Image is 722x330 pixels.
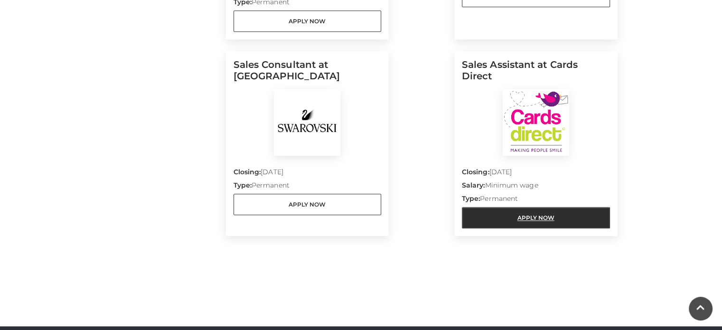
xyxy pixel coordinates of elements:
h5: Sales Consultant at [GEOGRAPHIC_DATA] [234,59,382,89]
p: Permanent [462,194,610,207]
strong: Type: [234,181,252,189]
a: Apply Now [462,207,610,228]
p: [DATE] [234,167,382,180]
strong: Closing: [234,168,261,176]
p: Minimum wage [462,180,610,194]
strong: Closing: [462,168,489,176]
img: Swarovski [274,89,340,156]
p: [DATE] [462,167,610,180]
img: Cards Direct [503,89,569,156]
h5: Sales Assistant at Cards Direct [462,59,610,89]
a: Apply Now [234,10,382,32]
a: Apply Now [234,194,382,215]
strong: Type: [462,194,480,203]
p: Permanent [234,180,382,194]
strong: Salary: [462,181,485,189]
